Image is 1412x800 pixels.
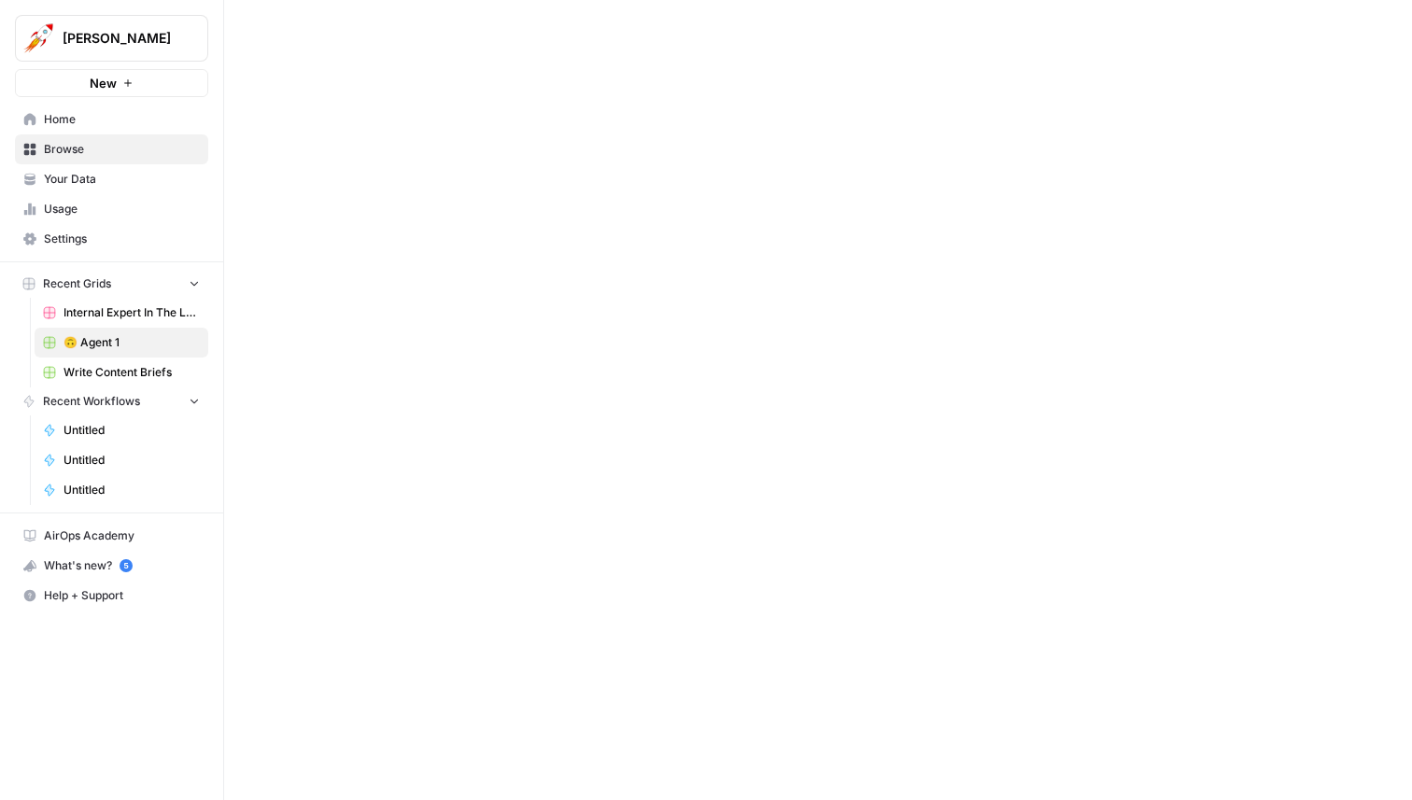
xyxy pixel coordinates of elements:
[64,334,200,351] span: 🙃 Agent 1
[35,415,208,445] a: Untitled
[44,171,200,188] span: Your Data
[35,475,208,505] a: Untitled
[35,445,208,475] a: Untitled
[15,194,208,224] a: Usage
[15,270,208,298] button: Recent Grids
[44,111,200,128] span: Home
[15,521,208,551] a: AirOps Academy
[64,422,200,439] span: Untitled
[44,201,200,218] span: Usage
[15,551,208,581] button: What's new? 5
[15,224,208,254] a: Settings
[63,29,176,48] span: [PERSON_NAME]
[35,358,208,387] a: Write Content Briefs
[43,393,140,410] span: Recent Workflows
[44,231,200,247] span: Settings
[35,328,208,358] a: 🙃 Agent 1
[120,559,133,572] a: 5
[64,304,200,321] span: Internal Expert In The Loop
[21,21,55,55] img: Alex Testing Logo
[43,275,111,292] span: Recent Grids
[15,69,208,97] button: New
[15,164,208,194] a: Your Data
[44,141,200,158] span: Browse
[35,298,208,328] a: Internal Expert In The Loop
[15,581,208,611] button: Help + Support
[44,527,200,544] span: AirOps Academy
[123,561,128,570] text: 5
[15,15,208,62] button: Workspace: Alex Testing
[15,105,208,134] a: Home
[16,552,207,580] div: What's new?
[44,587,200,604] span: Help + Support
[64,452,200,469] span: Untitled
[64,482,200,498] span: Untitled
[64,364,200,381] span: Write Content Briefs
[90,74,117,92] span: New
[15,134,208,164] a: Browse
[15,387,208,415] button: Recent Workflows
